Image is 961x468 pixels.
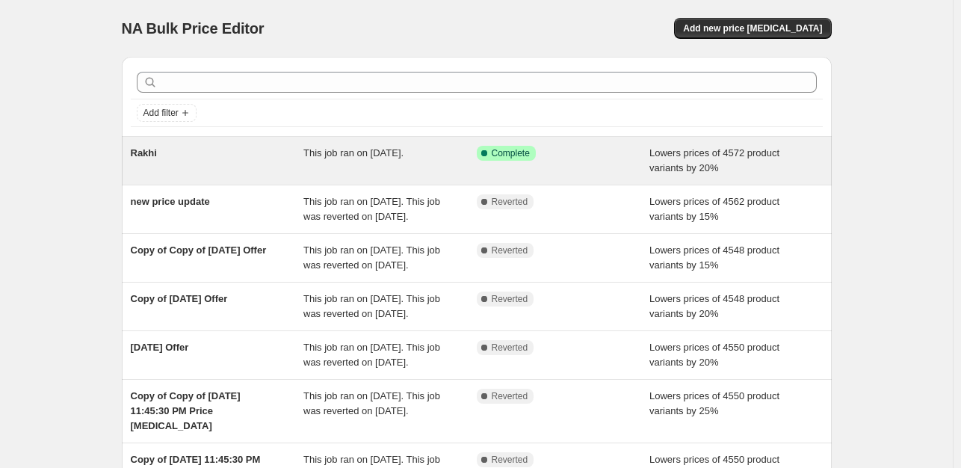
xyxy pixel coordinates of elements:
span: This job ran on [DATE]. This job was reverted on [DATE]. [303,342,440,368]
span: Reverted [492,196,528,208]
span: This job ran on [DATE]. This job was reverted on [DATE]. [303,244,440,271]
span: Reverted [492,342,528,354]
span: Lowers prices of 4548 product variants by 15% [649,244,779,271]
span: This job ran on [DATE]. This job was reverted on [DATE]. [303,293,440,319]
span: Copy of [DATE] Offer [131,293,228,304]
span: This job ran on [DATE]. [303,147,404,158]
span: Add new price [MEDICAL_DATA] [683,22,822,34]
span: Add filter [143,107,179,119]
button: Add new price [MEDICAL_DATA] [674,18,831,39]
span: NA Bulk Price Editor [122,20,265,37]
span: This job ran on [DATE]. This job was reverted on [DATE]. [303,390,440,416]
span: Lowers prices of 4562 product variants by 15% [649,196,779,222]
span: Reverted [492,244,528,256]
span: Reverted [492,293,528,305]
button: Add filter [137,104,197,122]
span: Rakhi [131,147,157,158]
span: Complete [492,147,530,159]
span: Lowers prices of 4548 product variants by 20% [649,293,779,319]
span: Copy of Copy of [DATE] 11:45:30 PM Price [MEDICAL_DATA] [131,390,241,431]
span: Lowers prices of 4572 product variants by 20% [649,147,779,173]
span: [DATE] Offer [131,342,189,353]
span: Reverted [492,390,528,402]
span: Reverted [492,454,528,466]
span: new price update [131,196,210,207]
span: Copy of Copy of [DATE] Offer [131,244,267,256]
span: Lowers prices of 4550 product variants by 20% [649,342,779,368]
span: Lowers prices of 4550 product variants by 25% [649,390,779,416]
span: This job ran on [DATE]. This job was reverted on [DATE]. [303,196,440,222]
